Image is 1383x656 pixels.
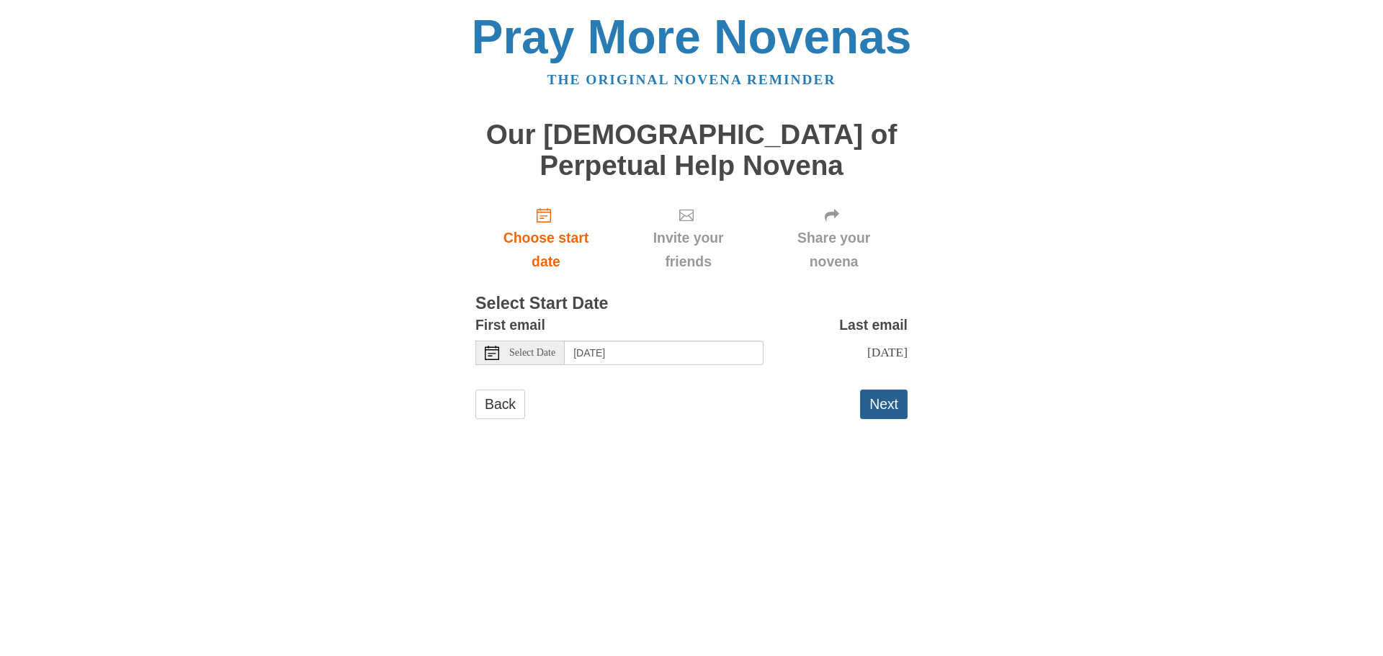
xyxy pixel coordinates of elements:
[631,226,746,274] span: Invite your friends
[475,120,908,181] h1: Our [DEMOGRAPHIC_DATA] of Perpetual Help Novena
[475,313,545,337] label: First email
[472,10,912,63] a: Pray More Novenas
[475,195,617,281] a: Choose start date
[490,226,602,274] span: Choose start date
[867,345,908,359] span: [DATE]
[760,195,908,281] div: Click "Next" to confirm your start date first.
[509,348,555,358] span: Select Date
[860,390,908,419] button: Next
[839,313,908,337] label: Last email
[475,390,525,419] a: Back
[774,226,893,274] span: Share your novena
[617,195,760,281] div: Click "Next" to confirm your start date first.
[475,295,908,313] h3: Select Start Date
[547,72,836,87] a: The original novena reminder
